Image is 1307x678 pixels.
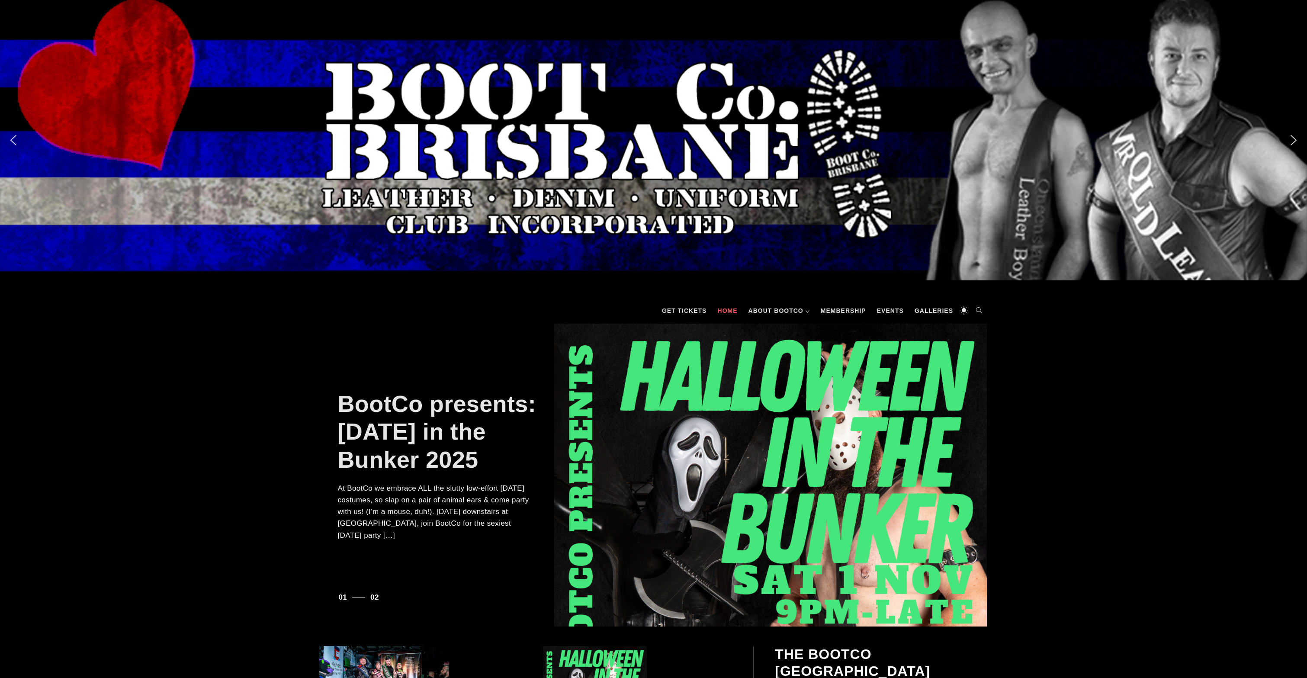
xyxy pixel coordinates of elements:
[338,391,536,473] a: BootCo presents: [DATE] in the Bunker 2025
[369,586,380,609] button: 2
[6,133,20,147] img: previous arrow
[910,298,957,324] a: Galleries
[338,586,348,609] button: 1
[658,298,711,324] a: GET TICKETS
[816,298,870,324] a: Membership
[873,298,908,324] a: Events
[1287,133,1301,147] img: next arrow
[338,482,536,541] p: At BootCo we embrace ALL the slutty low-effort [DATE] costumes, so slap on a pair of animal ears ...
[744,298,814,324] a: About BootCo
[713,298,742,324] a: Home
